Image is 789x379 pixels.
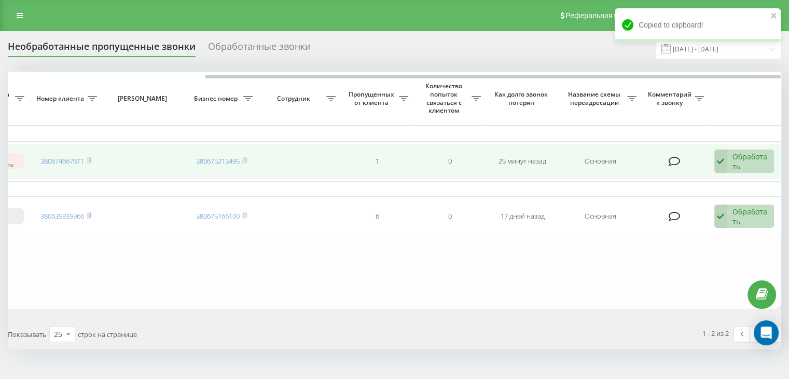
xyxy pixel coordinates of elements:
td: Основная [559,199,642,234]
a: 1 [750,327,765,342]
td: 0 [413,199,486,234]
div: 25 [54,329,62,340]
span: Как долго звонок потерян [494,90,550,106]
a: 380635935966 [40,211,84,221]
span: Сотрудник [263,94,326,103]
a: 380674667611 [40,156,84,166]
span: Название схемы переадресации [564,90,627,106]
div: Необработанные пропущенные звонки [8,41,196,57]
a: 380675166100 [196,211,240,221]
span: Номер клиента [35,94,88,103]
td: 17 дней назад [486,199,559,234]
td: 6 [341,199,413,234]
td: Основная [559,144,642,179]
span: Пропущенных от клиента [346,90,399,106]
div: 1 - 2 из 2 [702,328,729,339]
div: Обработать [732,152,768,171]
span: строк на странице [78,330,137,339]
div: Обработать [732,207,768,226]
div: Обработанные звонки [208,41,311,57]
span: Реферальная программа [565,11,650,20]
td: 25 минут назад [486,144,559,179]
span: [PERSON_NAME] [111,94,176,103]
span: Показывать [8,330,47,339]
a: 380675213495 [196,156,240,166]
td: 0 [413,144,486,179]
div: Open Intercom Messenger [754,320,779,345]
button: close [770,11,778,21]
span: Бизнес номер [190,94,243,103]
td: 1 [341,144,413,179]
div: Copied to clipboard! [615,8,781,42]
span: Комментарий к звонку [647,90,695,106]
span: Количество попыток связаться с клиентом [419,82,472,114]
